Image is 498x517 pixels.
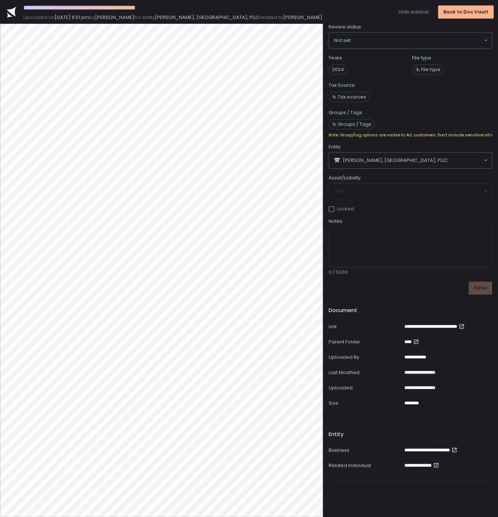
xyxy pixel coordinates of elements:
span: Notes [329,218,342,225]
div: Related Individual [329,462,401,469]
span: Asset/Liability [329,175,361,181]
span: Entity [329,144,341,150]
div: Business [329,447,401,454]
label: Years [329,55,342,61]
span: Uploaded on [23,14,55,21]
span: for entity [134,14,155,21]
div: Last Modified [329,369,401,376]
button: Back to Doc Vault [438,5,494,19]
span: Groups / Tags [338,121,371,128]
button: Hide sidebar [399,9,429,15]
div: Uploaded [329,385,401,391]
label: Groups / Tags [329,109,362,116]
label: Tax Source [329,82,355,89]
div: Back to Doc Vault [443,9,488,15]
span: [PERSON_NAME], [GEOGRAPHIC_DATA], PLLC [155,14,260,21]
span: Tax sources [338,94,366,100]
div: 0 / 5000 [329,269,492,276]
input: Search for option [350,37,483,44]
h2: Entity [329,430,344,439]
input: Search for option [448,157,483,164]
div: Size [329,400,401,407]
span: by [89,14,95,21]
span: 2024 [329,65,347,75]
div: Search for option [329,152,492,168]
div: Note: Group/tag options are visible to ALL customers. Don't include sensitive info [329,132,492,138]
span: Review status [329,24,361,30]
span: [PERSON_NAME] [283,14,322,21]
span: [PERSON_NAME] [95,14,134,21]
div: Search for option [329,32,492,48]
span: [PERSON_NAME], [GEOGRAPHIC_DATA], PLLC [343,157,448,164]
label: File type [412,55,431,61]
span: related to [260,14,283,21]
div: Link [329,323,401,330]
span: [DATE] 6:51 pm [55,14,89,21]
span: Not set [334,37,350,44]
h2: Document [329,306,357,315]
span: File type [421,66,440,73]
div: Parent Folder [329,339,401,345]
div: Uploaded By [329,354,401,361]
